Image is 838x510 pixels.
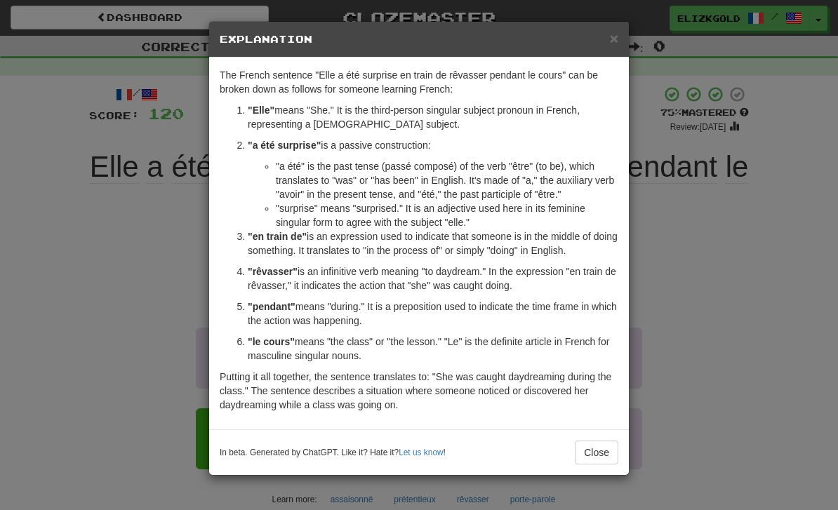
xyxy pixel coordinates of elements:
[220,447,446,459] small: In beta. Generated by ChatGPT. Like it? Hate it? !
[248,300,618,328] p: means "during." It is a preposition used to indicate the time frame in which the action was happe...
[248,140,321,151] strong: "a été surprise"
[248,264,618,293] p: is an infinitive verb meaning "to daydream." In the expression "en train de rêvasser," it indicat...
[248,231,307,242] strong: "en train de"
[220,68,618,96] p: The French sentence "Elle a été surprise en train de rêvasser pendant le cours" can be broken dow...
[248,266,298,277] strong: "rêvasser"
[248,336,295,347] strong: "le cours"
[248,103,618,131] p: means "She." It is the third-person singular subject pronoun in French, representing a [DEMOGRAPH...
[248,138,618,152] p: is a passive construction:
[399,448,443,457] a: Let us know
[248,229,618,257] p: is an expression used to indicate that someone is in the middle of doing something. It translates...
[276,159,618,201] li: "a été" is the past tense (passé composé) of the verb "être" (to be), which translates to "was" o...
[248,105,274,116] strong: "Elle"
[248,335,618,363] p: means "the class" or "the lesson." "Le" is the definite article in French for masculine singular ...
[276,201,618,229] li: "surprise" means "surprised." It is an adjective used here in its feminine singular form to agree...
[610,30,618,46] span: ×
[610,31,618,46] button: Close
[575,441,618,464] button: Close
[248,301,295,312] strong: "pendant"
[220,32,618,46] h5: Explanation
[220,370,618,412] p: Putting it all together, the sentence translates to: "She was caught daydreaming during the class...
